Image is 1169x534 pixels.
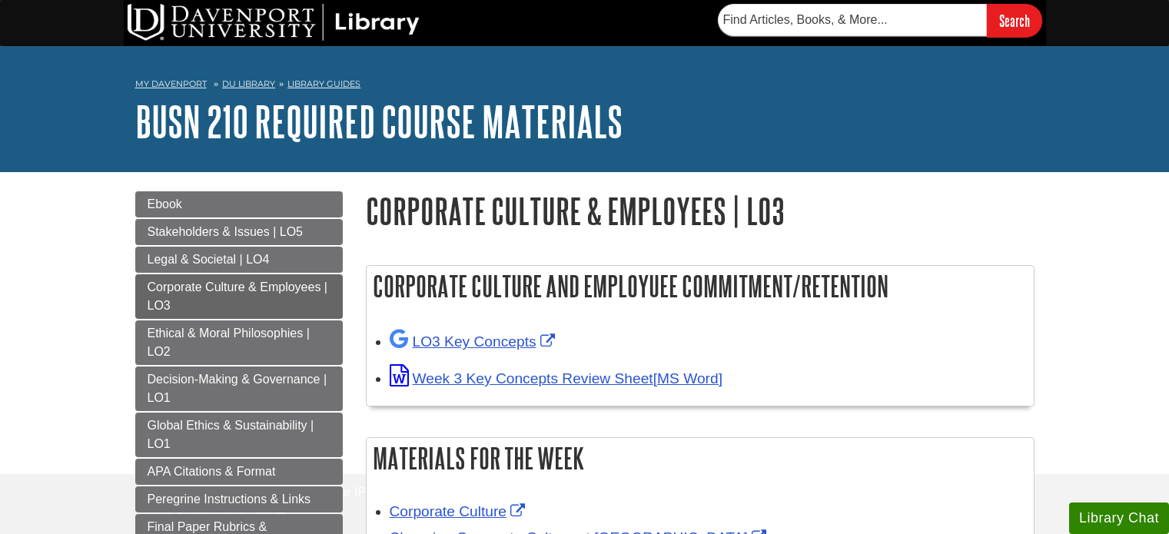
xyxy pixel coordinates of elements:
[987,4,1042,37] input: Search
[718,4,1042,37] form: Searches DU Library's articles, books, and more
[367,438,1034,479] h2: Materials for the Week
[135,320,343,365] a: Ethical & Moral Philosophies | LO2
[135,247,343,273] a: Legal & Societal | LO4
[1069,502,1169,534] button: Library Chat
[135,74,1034,98] nav: breadcrumb
[148,465,276,478] span: APA Citations & Format
[390,370,722,386] a: Link opens in new window
[148,493,311,506] span: Peregrine Instructions & Links
[367,266,1034,307] h2: Corporate Culture and Employuee Commitment/Retention
[128,4,420,41] img: DU Library
[148,327,310,358] span: Ethical & Moral Philosophies | LO2
[148,280,327,312] span: Corporate Culture & Employees | LO3
[718,4,987,36] input: Find Articles, Books, & More...
[135,367,343,411] a: Decision-Making & Governance | LO1
[222,78,275,89] a: DU Library
[366,191,1034,231] h1: Corporate Culture & Employees | LO3
[135,274,343,319] a: Corporate Culture & Employees | LO3
[390,333,559,350] a: Link opens in new window
[390,503,530,519] a: Link opens in new window
[148,197,182,211] span: Ebook
[135,459,343,485] a: APA Citations & Format
[148,225,303,238] span: Stakeholders & Issues | LO5
[135,413,343,457] a: Global Ethics & Sustainability | LO1
[135,98,623,145] a: BUSN 210 Required Course Materials
[135,219,343,245] a: Stakeholders & Issues | LO5
[135,78,207,91] a: My Davenport
[135,486,343,512] a: Peregrine Instructions & Links
[148,419,314,450] span: Global Ethics & Sustainability | LO1
[135,191,343,217] a: Ebook
[148,373,327,404] span: Decision-Making & Governance | LO1
[148,253,270,266] span: Legal & Societal | LO4
[287,78,360,89] a: Library Guides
